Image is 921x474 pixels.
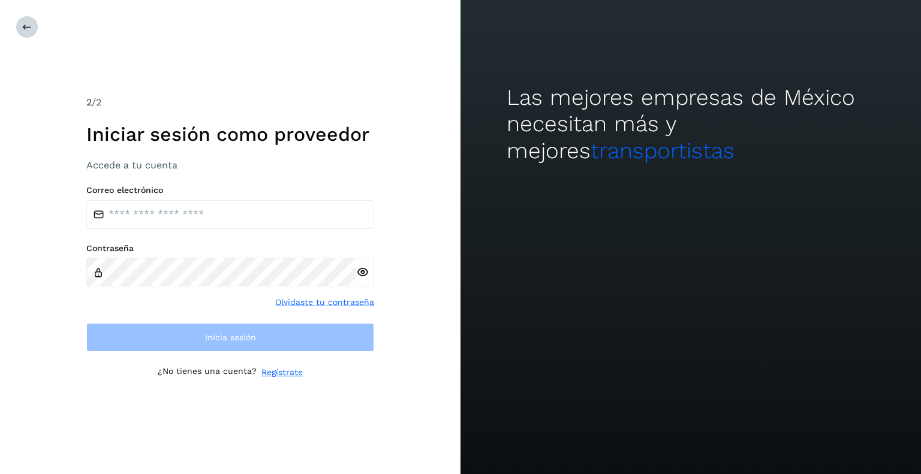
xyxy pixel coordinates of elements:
[158,366,257,379] p: ¿No tienes una cuenta?
[275,296,374,309] a: Olvidaste tu contraseña
[205,333,256,342] span: Inicia sesión
[86,243,374,253] label: Contraseña
[507,84,875,164] h2: Las mejores empresas de México necesitan más y mejores
[86,95,374,110] div: /2
[86,159,374,171] h3: Accede a tu cuenta
[86,323,374,352] button: Inicia sesión
[261,366,303,379] a: Regístrate
[86,185,374,195] label: Correo electrónico
[591,138,735,164] span: transportistas
[86,96,92,108] span: 2
[86,123,374,146] h1: Iniciar sesión como proveedor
